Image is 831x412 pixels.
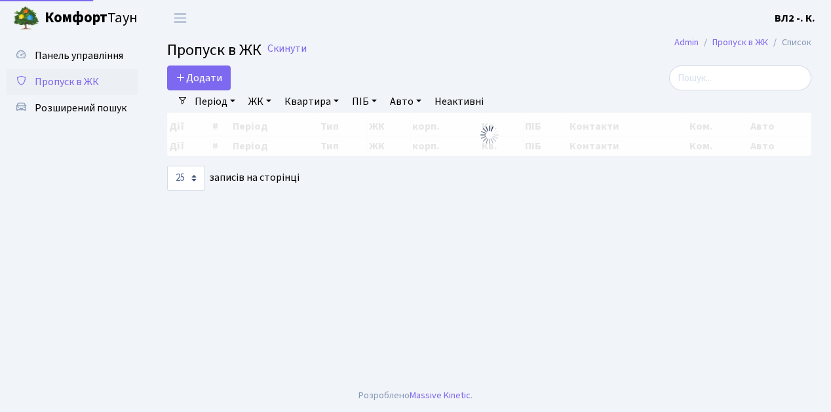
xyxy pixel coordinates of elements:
a: Квартира [279,90,344,113]
nav: breadcrumb [655,29,831,56]
a: Неактивні [429,90,489,113]
img: logo.png [13,5,39,31]
span: Пропуск в ЖК [35,75,99,89]
a: Admin [674,35,699,49]
select: записів на сторінці [167,166,205,191]
a: Скинути [267,43,307,55]
a: Авто [385,90,427,113]
label: записів на сторінці [167,166,300,191]
span: Таун [45,7,138,29]
span: Додати [176,71,222,85]
a: Massive Kinetic [410,388,471,402]
img: Обробка... [479,124,500,145]
a: ЖК [243,90,277,113]
b: Комфорт [45,7,107,28]
a: Додати [167,66,231,90]
a: Розширений пошук [7,95,138,121]
div: Розроблено . [358,388,473,403]
b: ВЛ2 -. К. [775,11,815,26]
span: Розширений пошук [35,101,126,115]
a: Панель управління [7,43,138,69]
a: ПІБ [347,90,382,113]
li: Список [768,35,811,50]
span: Панель управління [35,48,123,63]
a: Пропуск в ЖК [712,35,768,49]
span: Пропуск в ЖК [167,39,261,62]
input: Пошук... [669,66,811,90]
a: ВЛ2 -. К. [775,10,815,26]
button: Переключити навігацію [164,7,197,29]
a: Період [189,90,241,113]
a: Пропуск в ЖК [7,69,138,95]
